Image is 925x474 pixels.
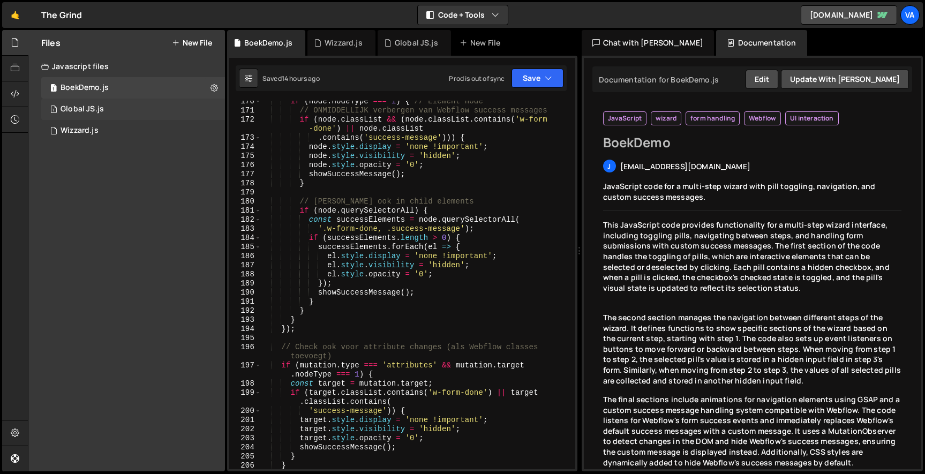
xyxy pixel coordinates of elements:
div: 206 [229,461,261,470]
div: Global JS.js [395,37,438,48]
p: The second section manages the navigation between different steps of the wizard. It defines funct... [603,312,902,386]
div: 170 [229,97,261,106]
span: j [607,162,611,171]
div: Javascript files [28,56,225,77]
div: 199 [229,388,261,407]
div: 191 [229,297,261,306]
div: 178 [229,179,261,188]
div: Documentation for BoekDemo.js [596,74,719,85]
div: BoekDemo.js [61,83,109,93]
div: 196 [229,343,261,361]
span: Webflow [749,114,776,123]
div: 189 [229,279,261,288]
div: 200 [229,407,261,416]
span: form handling [690,114,735,123]
div: 190 [229,288,261,297]
div: 177 [229,170,261,179]
div: 17048/46901.js [41,77,225,99]
div: 175 [229,152,261,161]
span: UI interaction [790,114,833,123]
a: 🤙 [2,2,28,28]
div: 17048/46890.js [41,99,225,120]
button: Save [512,69,563,88]
span: 1 [50,106,57,115]
div: New File [460,37,505,48]
p: This JavaScript code provides functionality for a multi-step wizard interface, including toggling... [603,220,902,293]
div: 176 [229,161,261,170]
div: 192 [229,306,261,315]
div: 180 [229,197,261,206]
div: 193 [229,315,261,325]
a: Va [900,5,920,25]
div: 186 [229,252,261,261]
div: 184 [229,234,261,243]
div: BoekDemo.js [244,37,292,48]
div: 204 [229,443,261,452]
p: The final sections include animations for navigation elements using GSAP and a custom success mes... [603,394,902,468]
div: 194 [229,325,261,334]
button: Code + Tools [418,5,508,25]
div: 195 [229,334,261,343]
div: Prod is out of sync [449,74,505,83]
div: Chat with [PERSON_NAME] [582,30,715,56]
div: 203 [229,434,261,443]
div: Documentation [716,30,807,56]
div: 14 hours ago [282,74,320,83]
div: 205 [229,452,261,461]
div: 187 [229,261,261,270]
span: [EMAIL_ADDRESS][DOMAIN_NAME] [620,161,750,171]
span: wizard [656,114,676,123]
div: 183 [229,224,261,234]
div: Wizzard.js [61,126,99,136]
div: 181 [229,206,261,215]
button: Update with [PERSON_NAME] [781,70,909,89]
h2: BoekDemo [603,134,902,151]
span: 1 [50,85,57,93]
div: 182 [229,215,261,224]
div: 202 [229,425,261,434]
div: The Grind [41,9,82,21]
h2: Files [41,37,61,49]
div: 201 [229,416,261,425]
div: 197 [229,361,261,379]
div: Global JS.js [61,104,104,114]
div: 179 [229,188,261,197]
div: 173 [229,133,261,142]
div: 198 [229,379,261,388]
div: 171 [229,106,261,115]
div: Wizzard.js [325,37,363,48]
span: JavaScript [608,114,642,123]
a: [DOMAIN_NAME] [801,5,897,25]
div: 188 [229,270,261,279]
div: 17048/46900.js [41,120,225,141]
div: 174 [229,142,261,152]
div: 185 [229,243,261,252]
button: Edit [746,70,778,89]
div: 172 [229,115,261,133]
span: JavaScript code for a multi-step wizard with pill toggling, navigation, and custom success messages. [603,181,876,202]
div: Saved [262,74,320,83]
button: New File [172,39,212,47]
